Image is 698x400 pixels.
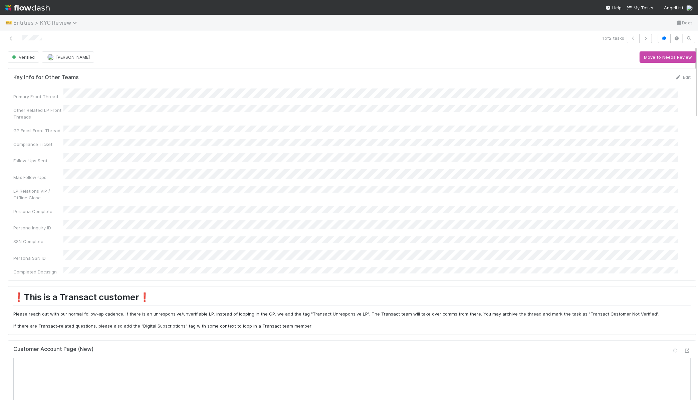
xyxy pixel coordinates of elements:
img: avatar_ec94f6e9-05c5-4d36-a6c8-d0cea77c3c29.png [47,54,54,60]
div: Persona Complete [13,208,63,215]
span: My Tasks [627,5,653,10]
div: Other Related LP Front Threads [13,107,63,120]
p: Your ID may ultimately show as failing after you conduct the check, but no need to worry as we wi... [65,91,251,108]
div: Follow-Ups Sent [13,157,63,164]
span: 1 of 2 tasks [603,35,624,41]
button: Move to Needs Review [640,51,696,63]
div: Primary Front Thread [13,93,63,100]
img: logo-inverted-e16ddd16eac7371096b0.svg [5,2,50,13]
div: LP Relations VIP / Offline Close [13,188,63,201]
span: Verified [11,54,35,60]
p: Can you please re-upload an ID using the following [65,79,251,87]
p: Please reply directly to let us know when this is complete so that we can expedite your review. [65,112,251,128]
a: Docs [676,19,693,27]
div: Max Follow-Ups [13,174,63,181]
button: [PERSON_NAME] [42,51,94,63]
span: AngelList [664,5,683,10]
div: SSN Complete [13,238,63,245]
p: Best, AngelList’s Belltower KYC Team [65,149,251,173]
img: avatar_ec9c1780-91d7-48bb-898e-5f40cebd5ff8.png [686,5,693,11]
p: Please reach out with our normal follow-up cadence. If there is an unresponsive/unverifiable LP, ... [13,311,691,318]
span: [PERSON_NAME] [56,54,90,60]
a: My Tasks [627,4,653,11]
p: If there are Transact-related questions, please also add the "Digital Subscriptions" tag with som... [13,323,691,330]
a: secure link here? [171,80,207,85]
h5: Key Info for Other Teams [13,74,79,81]
div: Persona SSN ID [13,255,63,261]
h5: Customer Account Page (New) [13,346,93,353]
div: GP Email Front Thread [13,127,63,134]
div: Compliance Ticket [13,141,63,148]
img: AngelList [53,21,88,27]
button: Verified [8,51,39,63]
p: Hi [PERSON_NAME], [65,53,251,61]
div: Help [606,4,622,11]
span: Entities > KYC Review [13,19,80,26]
div: Persona Inquiry ID [13,224,63,231]
span: 🎫 [5,20,12,25]
div: Completed Docusign [13,268,63,275]
p: Our system is having trouble verifying your identity. [65,66,251,74]
a: Edit [675,74,691,80]
h1: ❗This is a Transact customer❗ [13,292,691,306]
